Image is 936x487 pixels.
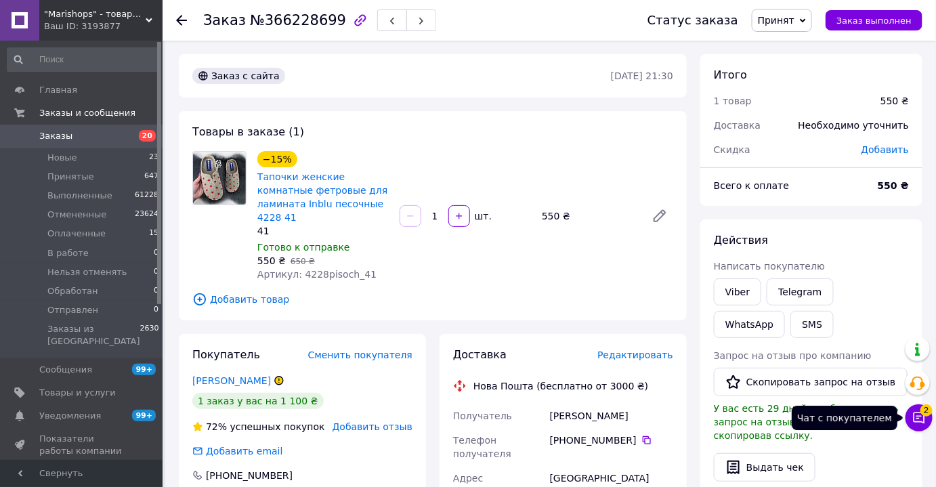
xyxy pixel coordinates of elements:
span: Новые [47,152,77,164]
span: Отправлен [47,304,98,316]
img: Тапочки женские комнатные фетровые для ламината Inblu песочные 4228 41 [193,152,246,205]
span: Доставка [453,348,507,361]
div: Вернуться назад [176,14,187,27]
button: Чат с покупателем2 [906,404,933,431]
span: Получатель [453,410,512,421]
a: [PERSON_NAME] [192,375,271,386]
div: 550 ₴ [536,207,641,226]
span: В работе [47,247,89,259]
span: Итого [714,68,747,81]
div: Статус заказа [647,14,738,27]
div: 1 заказ у вас на 1 100 ₴ [192,393,324,409]
span: Адрес [453,473,483,484]
span: Готово к отправке [257,242,350,253]
div: [PHONE_NUMBER] [550,433,673,447]
a: Тапочки женские комнатные фетровые для ламината Inblu песочные 4228 41 [257,171,387,223]
b: 550 ₴ [878,180,909,191]
span: №366228699 [250,12,346,28]
div: Добавить email [191,444,284,458]
span: Доставка [714,120,761,131]
span: Редактировать [597,350,673,360]
span: Добавить товар [192,292,673,307]
button: Скопировать запрос на отзыв [714,368,908,396]
span: Добавить отзыв [333,421,412,432]
span: 647 [144,171,158,183]
span: 99+ [132,364,156,375]
div: Заказ с сайта [192,68,285,84]
div: 550 ₴ [880,94,909,108]
span: Заказы из [GEOGRAPHIC_DATA] [47,323,140,347]
span: 0 [154,304,158,316]
a: Viber [714,278,761,305]
span: Нельзя отменять [47,266,127,278]
span: Принятые [47,171,94,183]
button: Заказ выполнен [826,10,922,30]
span: Заказ выполнен [836,16,912,26]
span: Обработан [47,285,98,297]
span: 550 ₴ [257,255,286,266]
div: [PHONE_NUMBER] [205,469,294,482]
span: 0 [154,285,158,297]
div: Ваш ID: 3193877 [44,20,163,33]
span: Артикул: 4228pisoch_41 [257,269,377,280]
span: Запрос на отзыв про компанию [714,350,872,361]
span: У вас есть 29 дней, чтобы отправить запрос на отзыв покупателю, скопировав ссылку. [714,403,899,441]
span: 61228 [135,190,158,202]
span: 23 [149,152,158,164]
div: Нова Пошта (бесплатно от 3000 ₴) [470,379,652,393]
a: Telegram [767,278,833,305]
span: 650 ₴ [291,257,315,266]
button: Выдать чек [714,453,815,482]
span: Сменить покупателя [308,350,412,360]
span: 72% [206,421,227,432]
div: [PERSON_NAME] [547,404,676,428]
span: Написать покупателю [714,261,825,272]
span: Скидка [714,144,750,155]
div: Необходимо уточнить [790,110,917,140]
span: Оплаченные [47,228,106,240]
div: 41 [257,224,389,238]
div: шт. [471,209,493,223]
span: Заказ [203,12,246,28]
span: 99+ [132,410,156,421]
span: Всего к оплате [714,180,789,191]
div: −15% [257,151,297,167]
span: 23624 [135,209,158,221]
div: Чат с покупателем [792,406,897,430]
button: SMS [790,311,834,338]
span: 1 товар [714,96,752,106]
span: 0 [154,266,158,278]
span: Выполненные [47,190,112,202]
span: Показатели работы компании [39,433,125,457]
a: WhatsApp [714,311,785,338]
div: Добавить email [205,444,284,458]
input: Поиск [7,47,160,72]
span: Покупатель [192,348,260,361]
span: Товары в заказе (1) [192,125,304,138]
span: Товары и услуги [39,387,116,399]
span: Действия [714,234,768,247]
span: 2 [920,404,933,417]
span: Заказы и сообщения [39,107,135,119]
span: Заказы [39,130,72,142]
span: Уведомления [39,410,101,422]
span: 2630 [140,323,159,347]
span: 20 [139,130,156,142]
div: успешных покупок [192,420,325,433]
span: Отмененные [47,209,106,221]
span: Телефон получателя [453,435,511,459]
span: "Marishops" - товары для всей семьи. [44,8,146,20]
span: 15 [149,228,158,240]
a: Редактировать [646,203,673,230]
span: Принят [758,15,794,26]
span: 0 [154,247,158,259]
span: Главная [39,84,77,96]
span: Добавить [861,144,909,155]
span: Сообщения [39,364,92,376]
time: [DATE] 21:30 [611,70,673,81]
